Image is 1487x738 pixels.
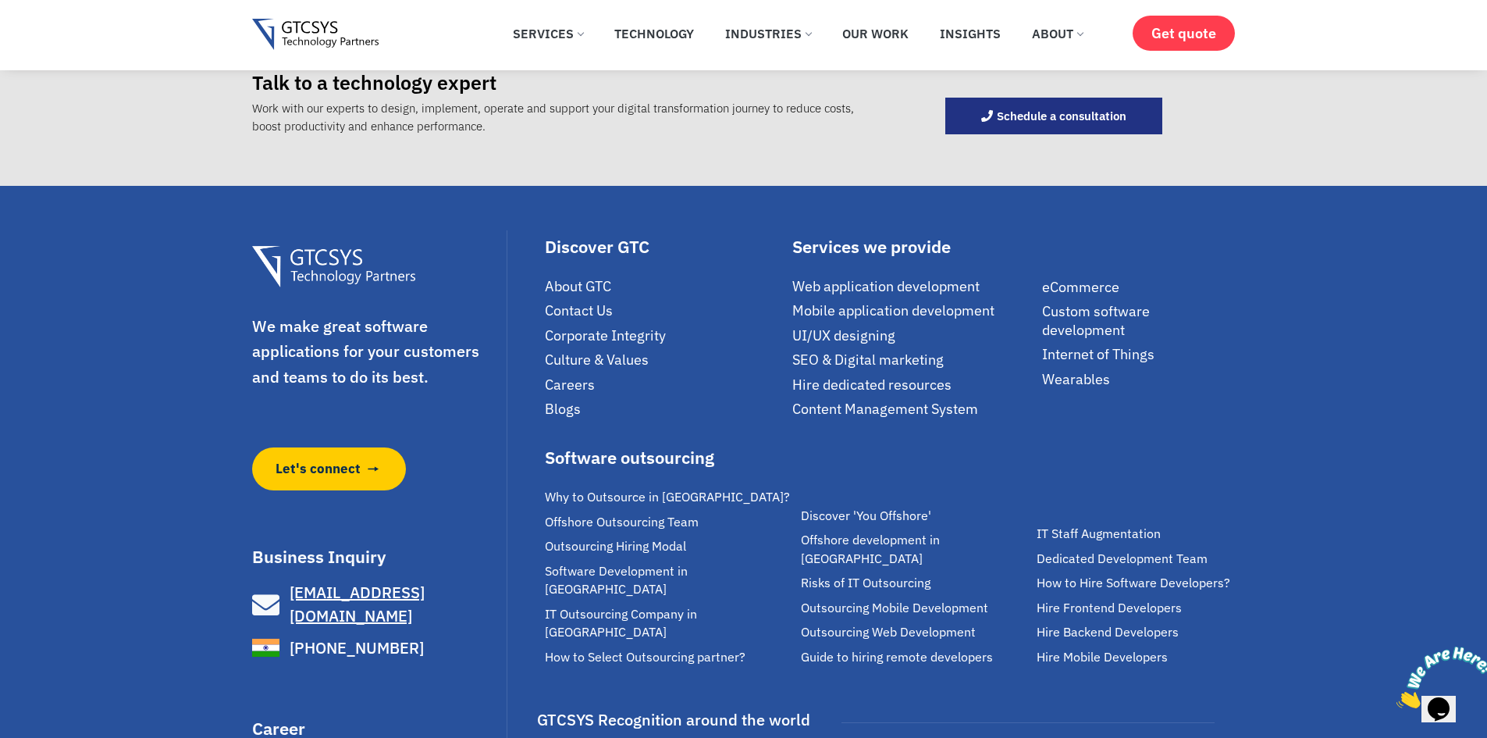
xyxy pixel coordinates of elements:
[286,636,424,660] span: [PHONE_NUMBER]
[545,648,793,666] a: How to Select Outsourcing partner?
[545,449,793,466] div: Software outsourcing
[792,277,1034,295] a: Web application development
[252,447,407,490] a: Let's connect
[1390,640,1487,715] iframe: chat widget
[792,400,978,418] span: Content Management System
[545,562,793,599] a: Software Development in [GEOGRAPHIC_DATA]
[252,19,379,51] img: Gtcsys logo
[1037,599,1243,617] a: Hire Frontend Developers
[801,599,988,617] span: Outsourcing Mobile Development
[1042,345,1236,363] a: Internet of Things
[928,16,1012,51] a: Insights
[1037,648,1243,666] a: Hire Mobile Developers
[1037,525,1161,543] span: IT Staff Augmentation
[801,531,1029,568] a: Offshore development in [GEOGRAPHIC_DATA]
[1037,550,1243,568] a: Dedicated Development Team
[792,351,1034,369] a: SEO & Digital marketing
[831,16,920,51] a: Our Work
[801,648,993,666] span: Guide to hiring remote developers
[545,513,699,531] span: Offshore Outsourcing Team
[545,400,784,418] a: Blogs
[545,326,784,344] a: Corporate Integrity
[801,623,976,641] span: Outsourcing Web Development
[252,246,415,287] img: Gtcsys Footer Logo
[545,351,649,369] span: Culture & Values
[1042,278,1236,296] a: eCommerce
[792,400,1034,418] a: Content Management System
[945,98,1162,134] a: Schedule a consultation
[792,301,994,319] span: Mobile application development
[792,351,944,369] span: SEO & Digital marketing
[801,599,1029,617] a: Outsourcing Mobile Development
[713,16,823,51] a: Industries
[792,326,1034,344] a: UI/UX designing
[1133,16,1235,51] a: Get quote
[545,326,666,344] span: Corporate Integrity
[1042,370,1236,388] a: Wearables
[801,623,1029,641] a: Outsourcing Web Development
[252,720,503,737] h3: Career
[1042,370,1110,388] span: Wearables
[1037,574,1230,592] span: How to Hire Software Developers?
[252,548,503,565] h3: Business Inquiry
[1151,25,1216,41] span: Get quote
[252,581,503,628] a: [EMAIL_ADDRESS][DOMAIN_NAME]
[290,582,425,626] span: [EMAIL_ADDRESS][DOMAIN_NAME]
[1037,648,1168,666] span: Hire Mobile Developers
[545,537,793,555] a: Outsourcing Hiring Modal
[1037,550,1208,568] span: Dedicated Development Team
[1042,345,1154,363] span: Internet of Things
[1042,278,1119,296] span: eCommerce
[545,513,793,531] a: Offshore Outsourcing Team
[545,301,613,319] span: Contact Us
[252,100,873,135] p: Work with our experts to design, implement, operate and support your digital transformation journ...
[1042,302,1236,339] a: Custom software development
[6,6,103,68] img: Chat attention grabber
[545,537,686,555] span: Outsourcing Hiring Modal
[545,400,581,418] span: Blogs
[801,574,1029,592] a: Risks of IT Outsourcing
[792,301,1034,319] a: Mobile application development
[545,301,784,319] a: Contact Us
[276,459,361,479] span: Let's connect
[545,238,784,255] div: Discover GTC
[801,507,931,525] span: Discover 'You Offshore'
[792,376,1034,394] a: Hire dedicated resources
[1037,623,1179,641] span: Hire Backend Developers
[1037,599,1182,617] span: Hire Frontend Developers
[1037,525,1243,543] a: IT Staff Augmentation
[997,110,1126,122] span: Schedule a consultation
[545,351,784,369] a: Culture & Values
[252,314,503,390] p: We make great software applications for your customers and teams to do its best.
[252,73,873,92] h2: Talk to a technology expert
[1037,574,1243,592] a: How to Hire Software Developers?
[801,574,930,592] span: Risks of IT Outsourcing
[792,376,952,394] span: Hire dedicated resources
[545,605,793,642] a: IT Outsourcing Company in [GEOGRAPHIC_DATA]
[545,488,793,506] a: Why to Outsource in [GEOGRAPHIC_DATA]?
[792,326,895,344] span: UI/UX designing
[1020,16,1094,51] a: About
[501,16,595,51] a: Services
[603,16,706,51] a: Technology
[801,507,1029,525] a: Discover 'You Offshore'
[545,277,611,295] span: About GTC
[1037,623,1243,641] a: Hire Backend Developers
[545,648,745,666] span: How to Select Outsourcing partner?
[537,705,810,735] div: GTCSYS Recognition around the world
[545,488,790,506] span: Why to Outsource in [GEOGRAPHIC_DATA]?
[545,277,784,295] a: About GTC
[545,376,595,394] span: Careers
[792,238,1034,255] div: Services we provide
[252,634,503,661] a: [PHONE_NUMBER]
[545,376,784,394] a: Careers
[792,277,980,295] span: Web application development
[801,648,1029,666] a: Guide to hiring remote developers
